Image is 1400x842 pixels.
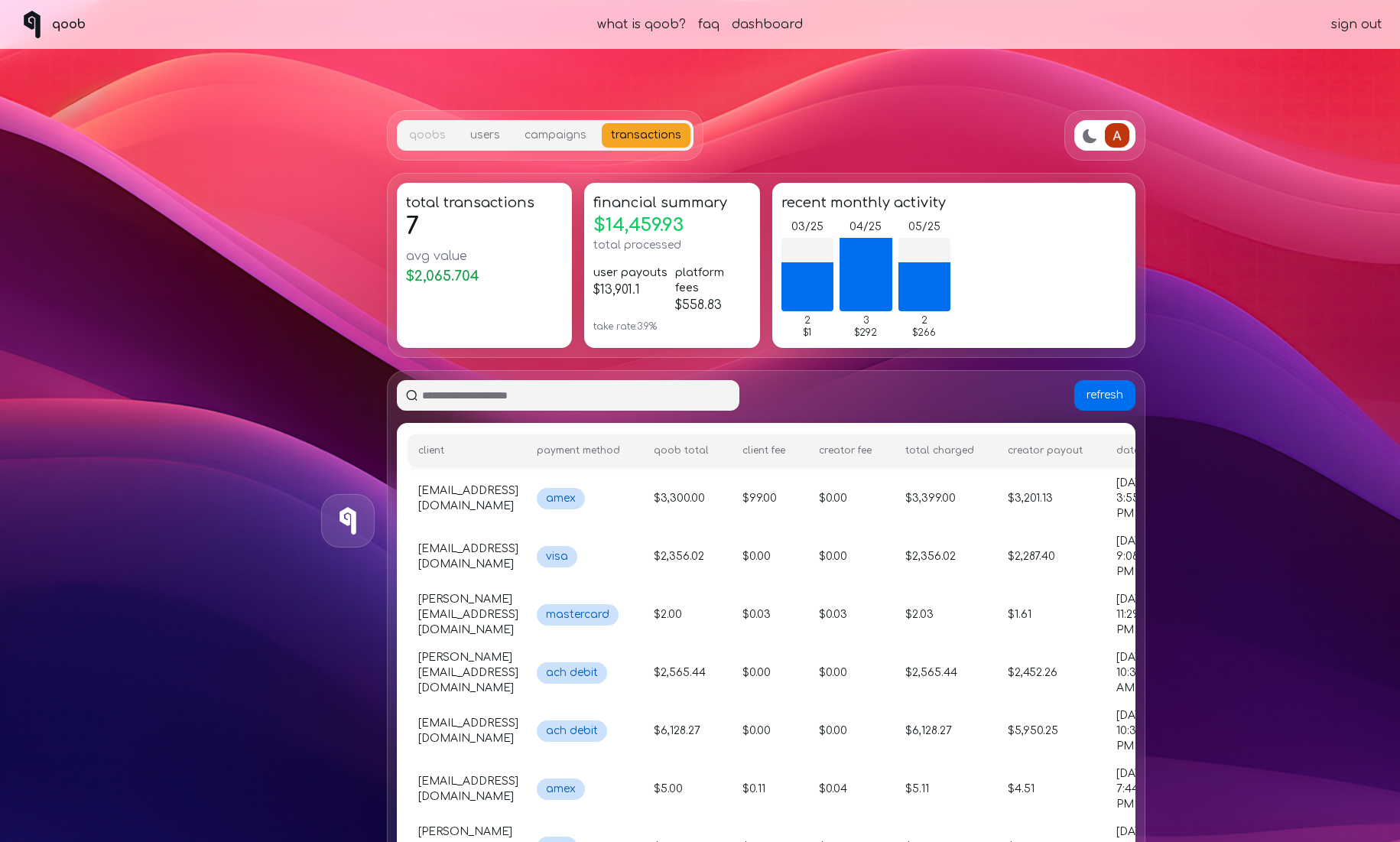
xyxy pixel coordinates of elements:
span: $0.11 [742,783,765,795]
a: Transactions [602,123,690,148]
div: user payouts [593,265,669,281]
span: [DATE] 10:34:50 AM [1116,652,1159,694]
div: tabs [397,120,694,151]
span: $3,399.00 [905,493,956,504]
span: $2.03 [905,609,934,620]
span: [DATE] 10:39:30 PM [1116,710,1159,752]
span: $2,287.40 [1008,551,1055,562]
div: $ 1 [803,327,811,339]
a: qoob [18,11,86,38]
span: $2,565.44 [654,667,706,678]
span: mastercard [540,607,616,623]
div: $ 292 [854,327,877,339]
span: $5.00 [654,783,683,795]
span: $4.51 [1008,783,1035,795]
span: $0.00 [742,551,771,562]
div: $ 558.83 [675,296,751,314]
th: qoob total [645,435,733,466]
a: what is qoob? [597,15,686,34]
div: 3 [863,314,869,327]
span: $6,128.27 [654,725,700,736]
span: $0.00 [742,725,771,736]
div: 03/25 [791,219,823,235]
div: 2 [804,314,810,327]
div: financial summary [593,192,751,213]
span: ach debit [540,665,604,681]
span: [EMAIL_ADDRESS][DOMAIN_NAME] [418,717,518,744]
span: $2,565.44 [905,667,957,678]
input: search transactions... [417,388,730,403]
div: take rate: 3.9 % [593,320,751,333]
label: Switch to dark mode [1080,127,1099,145]
span: $0.03 [742,609,771,620]
a: Qoobs [400,123,455,148]
div: campaigns [525,128,586,143]
span: [PERSON_NAME][EMAIL_ADDRESS][DOMAIN_NAME] [418,652,518,694]
div: platform fees [675,265,751,296]
span: [EMAIL_ADDRESS][DOMAIN_NAME] [418,775,518,802]
a: Users [461,123,509,148]
span: $3,300.00 [654,493,705,504]
span: $99.00 [742,493,777,504]
a: dashboard [732,15,803,34]
span: $2,356.02 [654,551,704,562]
th: client [409,435,528,466]
span: $0.03 [819,609,847,620]
span: amex [540,491,582,506]
span: $2,452.26 [1008,667,1057,678]
span: [EMAIL_ADDRESS][DOMAIN_NAME] [418,543,518,570]
span: $0.04 [819,783,847,795]
span: $5,950.25 [1008,725,1058,736]
div: total transactions [406,192,564,213]
span: [PERSON_NAME][EMAIL_ADDRESS][DOMAIN_NAME] [418,593,518,636]
span: $0.00 [819,551,847,562]
th: payment method [528,435,645,466]
span: [DATE] 9:08:49 PM [1116,535,1155,577]
div: 2 [921,314,927,327]
button: refresh [1074,380,1135,411]
div: avg value [406,247,564,265]
div: 7 [406,213,564,241]
div: recent monthly activity [781,192,1126,213]
div: $ 266 [912,327,936,339]
p: qoob [52,15,86,34]
img: Aaron Watson [1105,123,1129,148]
span: $0.00 [742,667,771,678]
span: $0.00 [819,493,847,504]
div: $ 2,065.704 [406,265,564,287]
div: 05/25 [908,219,940,235]
a: faq [698,15,719,34]
th: client fee [733,435,810,466]
span: [DATE] 3:55:06 PM [1116,477,1155,519]
a: Campaigns [515,123,596,148]
span: $6,128.27 [905,725,952,736]
span: [DATE] 7:44:16 PM [1116,768,1152,810]
div: users [470,128,500,143]
span: amex [540,782,582,797]
th: creator payout [999,435,1107,466]
span: $3,201.13 [1008,493,1053,504]
span: [EMAIL_ADDRESS][DOMAIN_NAME] [418,485,518,512]
th: total charged [896,435,999,466]
span: $0.00 [819,667,847,678]
span: $2.00 [654,609,682,620]
span: $0.00 [819,725,847,736]
th: date [1107,435,1168,466]
span: $1.61 [1008,609,1031,620]
div: 04/25 [849,219,882,235]
div: $ 13,901.1 [593,281,669,299]
div: $ 14,459.93 [593,213,751,238]
span: $5.11 [905,783,929,795]
th: creator fee [810,435,896,466]
a: sign out [1331,15,1382,34]
div: qoobs [409,128,446,143]
div: total processed [593,238,751,253]
span: visa [540,549,574,564]
span: ach debit [540,723,604,739]
div: transactions [611,128,681,143]
span: [DATE] 11:29:38 PM [1116,593,1155,636]
span: $2,356.02 [905,551,956,562]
